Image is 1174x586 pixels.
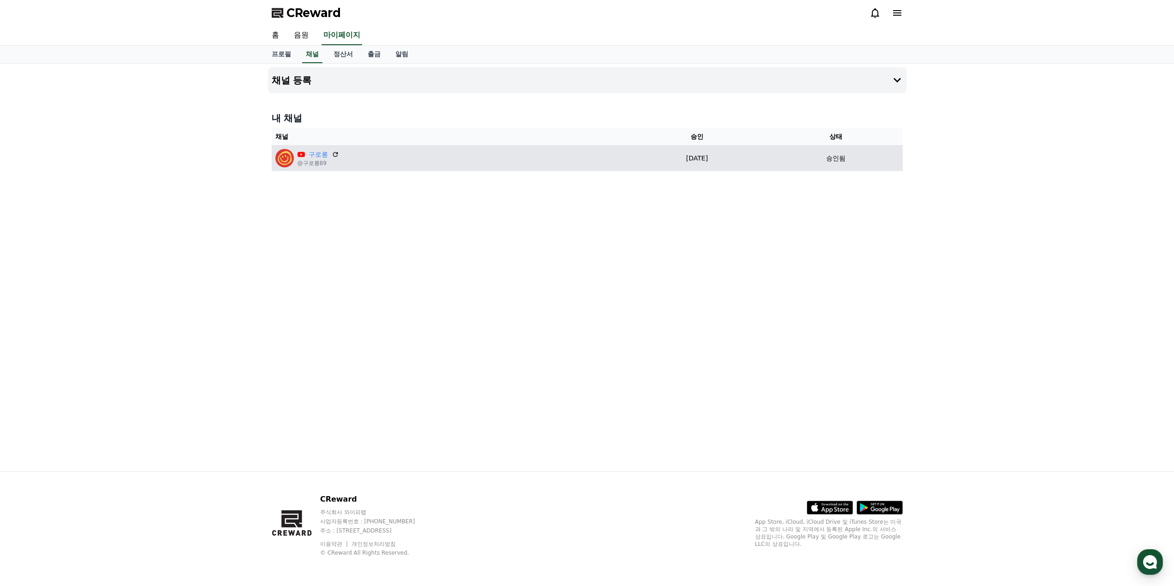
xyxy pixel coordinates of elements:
[61,292,119,315] a: 대화
[272,75,312,85] h4: 채널 등록
[272,6,341,20] a: CReward
[29,306,35,314] span: 홈
[320,509,433,516] p: 주식회사 와이피랩
[302,46,322,63] a: 채널
[298,160,339,167] p: @구로롱89
[264,26,286,45] a: 홈
[268,67,906,93] button: 채널 등록
[143,306,154,314] span: 설정
[320,518,433,525] p: 사업자등록번호 : [PHONE_NUMBER]
[272,112,903,124] h4: 내 채널
[286,6,341,20] span: CReward
[119,292,177,315] a: 설정
[628,154,766,163] p: [DATE]
[625,128,770,145] th: 승인
[322,26,362,45] a: 마이페이지
[320,541,349,547] a: 이용약관
[755,518,903,548] p: App Store, iCloud, iCloud Drive 및 iTunes Store는 미국과 그 밖의 나라 및 지역에서 등록된 Apple Inc.의 서비스 상표입니다. Goo...
[320,549,433,556] p: © CReward All Rights Reserved.
[3,292,61,315] a: 홈
[309,150,328,160] a: 구로롱
[272,128,625,145] th: 채널
[275,149,294,167] img: 구로롱
[769,128,902,145] th: 상태
[320,494,433,505] p: CReward
[264,46,298,63] a: 프로필
[826,154,846,163] p: 승인됨
[352,541,396,547] a: 개인정보처리방침
[360,46,388,63] a: 출금
[84,307,95,314] span: 대화
[320,527,433,534] p: 주소 : [STREET_ADDRESS]
[326,46,360,63] a: 정산서
[388,46,416,63] a: 알림
[286,26,316,45] a: 음원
